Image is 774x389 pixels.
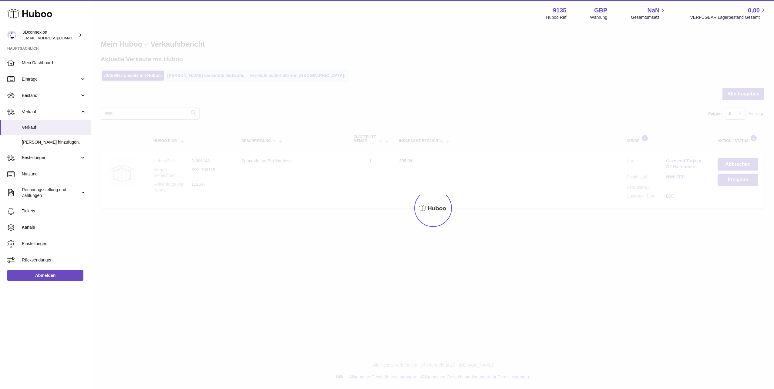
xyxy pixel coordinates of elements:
span: Einstellungen [22,241,86,247]
span: Bestand [22,93,80,98]
span: Rechnungsstellung und Zahlungen [22,187,80,198]
span: Nutzung [22,171,86,177]
span: [EMAIL_ADDRESS][DOMAIN_NAME] [22,35,89,40]
span: Mein Dashboard [22,60,86,66]
strong: GBP [594,6,607,15]
div: Huboo Ref [546,15,567,20]
span: Kanäle [22,224,86,230]
span: Verkauf [22,109,80,115]
a: NaN Gesamtumsatz [631,6,666,20]
div: 3Dconnexion [22,29,77,41]
strong: 9135 [553,6,567,15]
span: VERFÜGBAR Lagerbestand Gesamt [690,15,767,20]
span: NaN [647,6,659,15]
a: 0,00 VERFÜGBAR Lagerbestand Gesamt [690,6,767,20]
img: order_eu@3dconnexion.com [7,31,16,40]
div: Währung [590,15,607,20]
span: Verkauf [22,125,86,130]
span: [PERSON_NAME] hinzufügen. [22,139,86,145]
span: 0,00 [748,6,760,15]
span: Tickets [22,208,86,214]
span: Gesamtumsatz [631,15,666,20]
a: Abmelden [7,270,83,281]
span: Einträge [22,76,80,82]
span: Rücksendungen [22,257,86,263]
span: Bestellungen [22,155,80,161]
